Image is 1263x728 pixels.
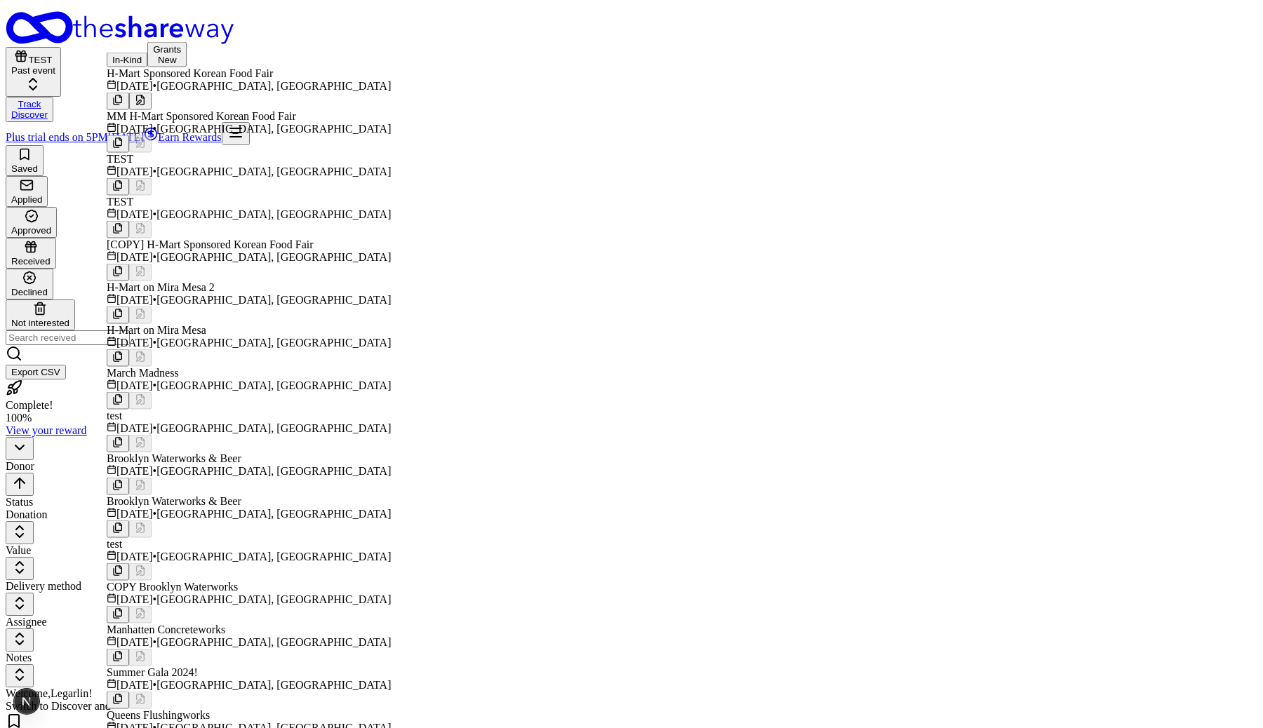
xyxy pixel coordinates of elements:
[156,551,391,562] span: [GEOGRAPHIC_DATA], [GEOGRAPHIC_DATA]
[6,11,1257,47] a: Home
[107,465,490,478] div: [DATE] •
[156,593,391,605] span: [GEOGRAPHIC_DATA], [GEOGRAPHIC_DATA]
[107,709,490,722] div: Queens Flushingworks
[156,337,391,349] span: [GEOGRAPHIC_DATA], [GEOGRAPHIC_DATA]
[6,424,86,436] a: View your reward
[156,208,391,220] span: [GEOGRAPHIC_DATA], [GEOGRAPHIC_DATA]
[6,299,75,330] button: Not interested
[107,208,490,221] div: [DATE] •
[6,176,48,207] button: Applied
[107,379,490,392] div: [DATE] •
[107,367,490,379] div: March Madness
[107,679,490,692] div: [DATE] •
[11,318,69,328] div: Not interested
[6,652,1257,664] div: Notes
[6,580,1257,593] div: Delivery method
[18,99,41,109] a: Track
[147,42,187,67] button: Grants
[11,194,42,205] div: Applied
[153,55,181,65] div: New
[156,166,391,177] span: [GEOGRAPHIC_DATA], [GEOGRAPHIC_DATA]
[156,508,391,520] span: [GEOGRAPHIC_DATA], [GEOGRAPHIC_DATA]
[11,163,38,174] div: Saved
[11,256,51,267] div: Received
[107,80,490,93] div: [DATE] •
[156,465,391,477] span: [GEOGRAPHIC_DATA], [GEOGRAPHIC_DATA]
[107,281,490,294] div: H-Mart on Mira Mesa 2
[6,496,1257,508] div: Status
[107,508,490,520] div: [DATE] •
[6,97,53,122] button: TrackDiscover
[156,422,391,434] span: [GEOGRAPHIC_DATA], [GEOGRAPHIC_DATA]
[11,225,51,236] div: Approved
[107,166,490,178] div: [DATE] •
[107,196,490,208] div: TEST
[6,269,53,299] button: Declined
[156,80,391,92] span: [GEOGRAPHIC_DATA], [GEOGRAPHIC_DATA]
[6,616,1257,628] div: Assignee
[107,551,490,563] div: [DATE] •
[6,399,1257,424] div: Complete!
[107,324,490,337] div: H-Mart on Mira Mesa
[156,123,391,135] span: [GEOGRAPHIC_DATA], [GEOGRAPHIC_DATA]
[11,109,48,120] a: Discover
[6,238,56,269] button: Received
[107,153,490,166] div: TEST
[6,207,57,238] button: Approved
[107,294,490,306] div: [DATE] •
[28,55,52,65] span: TEST
[6,687,1257,700] div: Welcome, Legarlin !
[6,145,44,176] button: Saved
[107,666,490,679] div: Summer Gala 2024!
[107,623,490,636] div: Manhatten Concreteworks
[107,422,490,435] div: [DATE] •
[156,251,391,263] span: [GEOGRAPHIC_DATA], [GEOGRAPHIC_DATA]
[107,538,490,551] div: test
[6,330,130,345] input: Search received
[107,251,490,264] div: [DATE] •
[6,131,144,143] a: Plus trial ends on 5PM[DATE]
[107,452,490,465] div: Brooklyn Waterworks & Beer
[156,679,391,691] span: [GEOGRAPHIC_DATA], [GEOGRAPHIC_DATA]
[156,294,391,306] span: [GEOGRAPHIC_DATA], [GEOGRAPHIC_DATA]
[107,581,490,593] div: COPY Brooklyn Waterworks
[156,379,391,391] span: [GEOGRAPHIC_DATA], [GEOGRAPHIC_DATA]
[107,110,490,123] div: MM H-Mart Sponsored Korean Food Fair
[6,365,66,379] button: Export CSV
[107,593,490,606] div: [DATE] •
[107,636,490,649] div: [DATE] •
[6,412,1257,424] div: 100 %
[6,544,1257,557] div: Value
[156,636,391,648] span: [GEOGRAPHIC_DATA], [GEOGRAPHIC_DATA]
[107,123,490,135] div: [DATE] •
[107,238,490,251] div: [COPY] H-Mart Sponsored Korean Food Fair
[107,53,147,67] button: In-Kind
[6,47,61,97] button: TESTPast event
[107,337,490,349] div: [DATE] •
[107,495,490,508] div: Brooklyn Waterworks & Beer
[6,508,1257,521] div: Donation
[107,410,490,422] div: test
[6,460,1257,473] div: Donor
[107,67,490,80] div: H-Mart Sponsored Korean Food Fair
[11,287,48,297] div: Declined
[11,65,55,76] div: Past event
